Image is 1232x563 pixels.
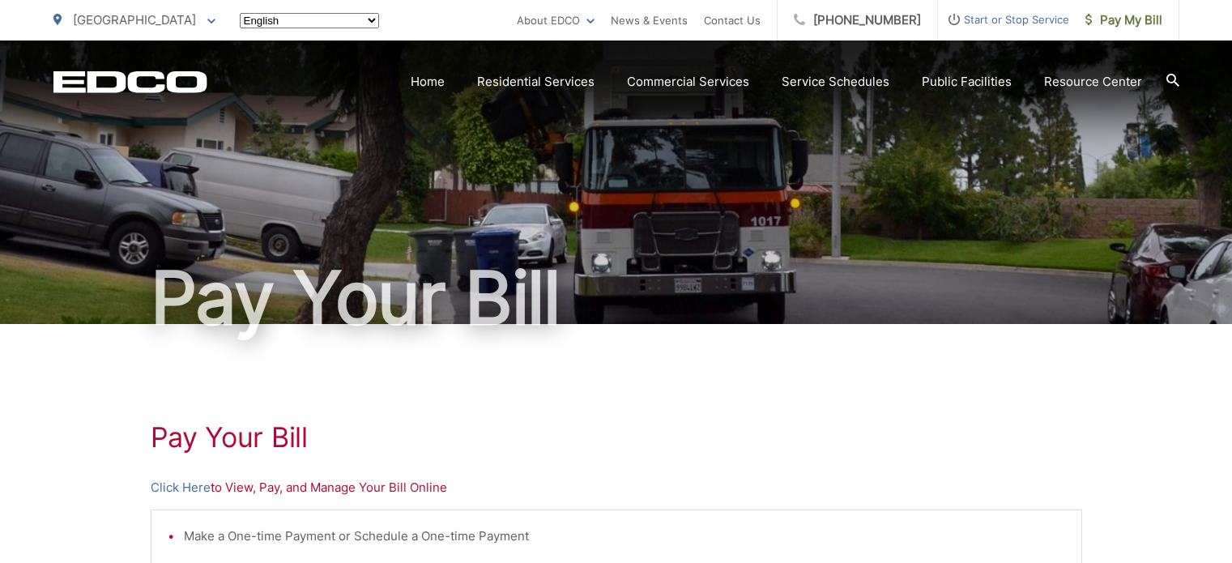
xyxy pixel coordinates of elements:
[922,72,1012,92] a: Public Facilities
[1044,72,1142,92] a: Resource Center
[151,421,1082,454] h1: Pay Your Bill
[611,11,688,30] a: News & Events
[53,258,1179,339] h1: Pay Your Bill
[240,13,379,28] select: Select a language
[151,478,211,497] a: Click Here
[73,12,196,28] span: [GEOGRAPHIC_DATA]
[704,11,761,30] a: Contact Us
[411,72,445,92] a: Home
[1085,11,1162,30] span: Pay My Bill
[782,72,889,92] a: Service Schedules
[151,478,1082,497] p: to View, Pay, and Manage Your Bill Online
[627,72,749,92] a: Commercial Services
[517,11,595,30] a: About EDCO
[477,72,595,92] a: Residential Services
[184,527,1065,546] li: Make a One-time Payment or Schedule a One-time Payment
[53,70,207,93] a: EDCD logo. Return to the homepage.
